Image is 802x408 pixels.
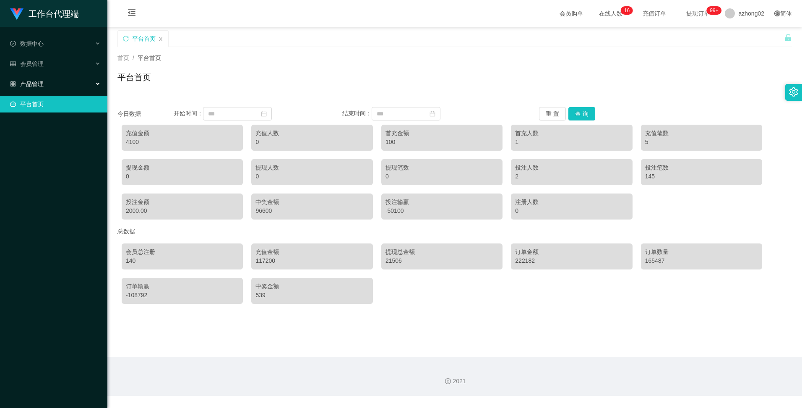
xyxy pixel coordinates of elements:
[126,172,239,181] div: 0
[126,248,239,256] div: 会员总注册
[10,10,79,17] a: 工作台代理端
[255,291,368,300] div: 539
[445,378,451,384] i: 图标: copyright
[515,172,628,181] div: 2
[117,71,151,84] h1: 平台首页
[255,138,368,146] div: 0
[385,163,498,172] div: 提现笔数
[138,55,161,61] span: 平台首页
[255,129,368,138] div: 充值人数
[255,282,368,291] div: 中奖金额
[385,138,498,146] div: 100
[515,129,628,138] div: 首充人数
[515,248,628,256] div: 订单金额
[255,248,368,256] div: 充值金额
[255,172,368,181] div: 0
[126,163,239,172] div: 提现金额
[784,34,792,42] i: 图标: unlock
[342,110,372,117] span: 结束时间：
[255,207,368,215] div: 96600
[645,138,758,146] div: 5
[515,163,628,172] div: 投注人数
[515,138,628,146] div: 1
[10,60,44,67] span: 会员管理
[789,87,798,97] i: 图标: setting
[568,107,595,120] button: 查 询
[126,207,239,215] div: 2000.00
[10,81,44,87] span: 产品管理
[624,6,627,15] p: 1
[645,163,758,172] div: 投注笔数
[117,55,129,61] span: 首页
[645,172,758,181] div: 145
[126,129,239,138] div: 充值金额
[255,198,368,207] div: 中奖金额
[114,377,795,386] div: 2021
[10,61,16,67] i: 图标: table
[638,10,670,16] span: 充值订单
[10,41,16,47] i: 图标: check-circle-o
[10,40,44,47] span: 数据中心
[385,172,498,181] div: 0
[10,96,101,112] a: 图标: dashboard平台首页
[706,6,721,15] sup: 942
[126,256,239,265] div: 140
[174,110,203,117] span: 开始时间：
[133,55,134,61] span: /
[126,282,239,291] div: 订单输赢
[515,207,628,215] div: 0
[385,256,498,265] div: 21506
[255,256,368,265] div: 117200
[10,8,23,20] img: logo.9652507e.png
[385,198,498,207] div: 投注输赢
[515,256,628,265] div: 222182
[385,129,498,138] div: 首充金额
[595,10,627,16] span: 在线人数
[627,6,630,15] p: 6
[126,138,239,146] div: 4100
[117,110,174,118] div: 今日数据
[385,207,498,215] div: -50100
[10,81,16,87] i: 图标: appstore-o
[539,107,566,120] button: 重 置
[430,111,435,117] i: 图标: calendar
[682,10,714,16] span: 提现订单
[515,198,628,207] div: 注册人数
[132,31,156,47] div: 平台首页
[255,163,368,172] div: 提现人数
[621,6,633,15] sup: 16
[29,0,79,27] h1: 工作台代理端
[123,36,129,42] i: 图标: sync
[774,10,780,16] i: 图标: global
[645,256,758,265] div: 165487
[158,37,163,42] i: 图标: close
[385,248,498,256] div: 提现总金额
[645,248,758,256] div: 订单数量
[117,224,792,239] div: 总数据
[645,129,758,138] div: 充值笔数
[126,291,239,300] div: -108792
[261,111,267,117] i: 图标: calendar
[117,0,146,27] i: 图标: menu-fold
[126,198,239,207] div: 投注金额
